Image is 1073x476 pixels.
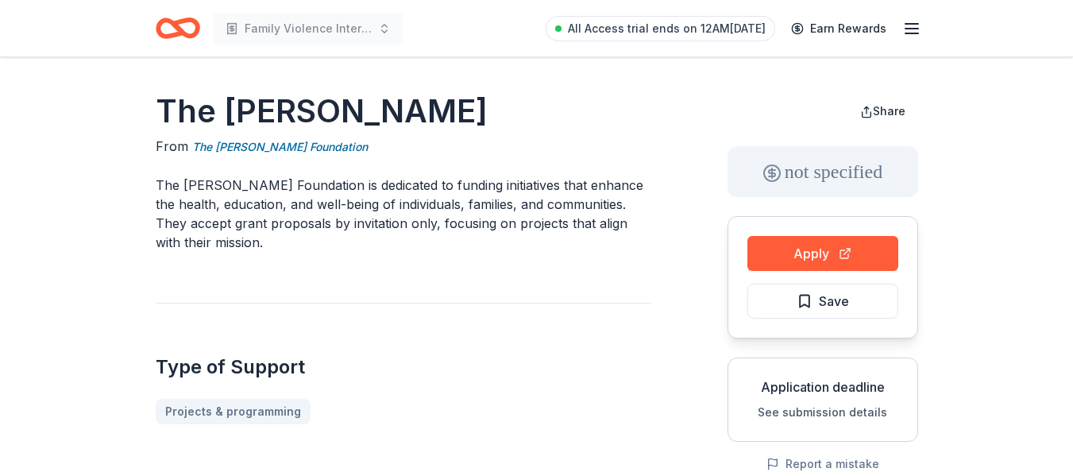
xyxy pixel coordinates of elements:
[156,176,651,252] p: The [PERSON_NAME] Foundation is dedicated to funding initiatives that enhance the health, educati...
[546,16,775,41] a: All Access trial ends on 12AM[DATE]
[766,455,879,474] button: Report a mistake
[747,284,898,319] button: Save
[847,95,918,127] button: Share
[728,146,918,197] div: not specified
[213,13,403,45] button: Family Violence Intervention Program
[819,291,849,312] span: Save
[156,137,651,157] div: From
[782,14,896,43] a: Earn Rewards
[156,399,311,424] a: Projects & programming
[758,403,887,422] button: See submission details
[741,377,905,397] div: Application deadline
[747,236,898,271] button: Apply
[873,104,905,118] span: Share
[245,19,372,38] span: Family Violence Intervention Program
[156,354,651,380] h2: Type of Support
[192,137,368,157] a: The [PERSON_NAME] Foundation
[568,19,766,38] span: All Access trial ends on 12AM[DATE]
[156,89,651,134] h1: The [PERSON_NAME]
[156,10,200,47] a: Home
